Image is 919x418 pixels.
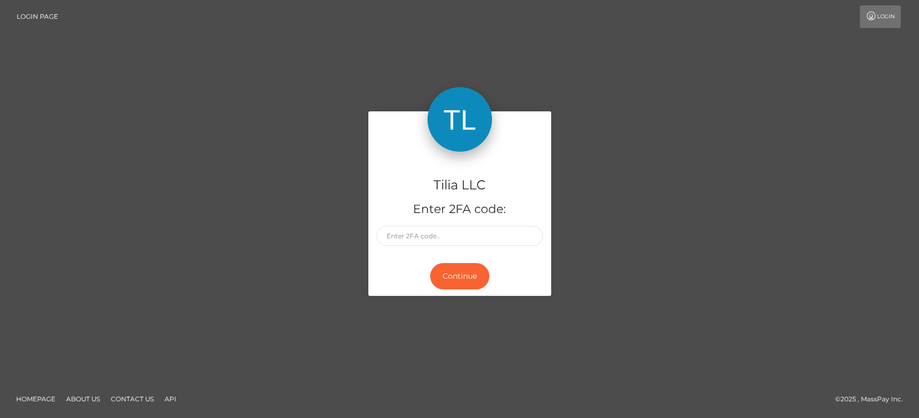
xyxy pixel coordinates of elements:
[376,201,543,218] h5: Enter 2FA code:
[428,87,492,152] img: Tilia LLC
[430,263,489,289] button: Continue
[376,226,543,246] input: Enter 2FA code..
[376,176,543,195] h4: Tilia LLC
[106,391,158,407] a: Contact Us
[860,5,901,28] a: Login
[17,5,58,28] a: Login Page
[12,391,60,407] a: Homepage
[160,391,181,407] a: API
[62,391,104,407] a: About Us
[835,393,911,405] div: © 2025 , MassPay Inc.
